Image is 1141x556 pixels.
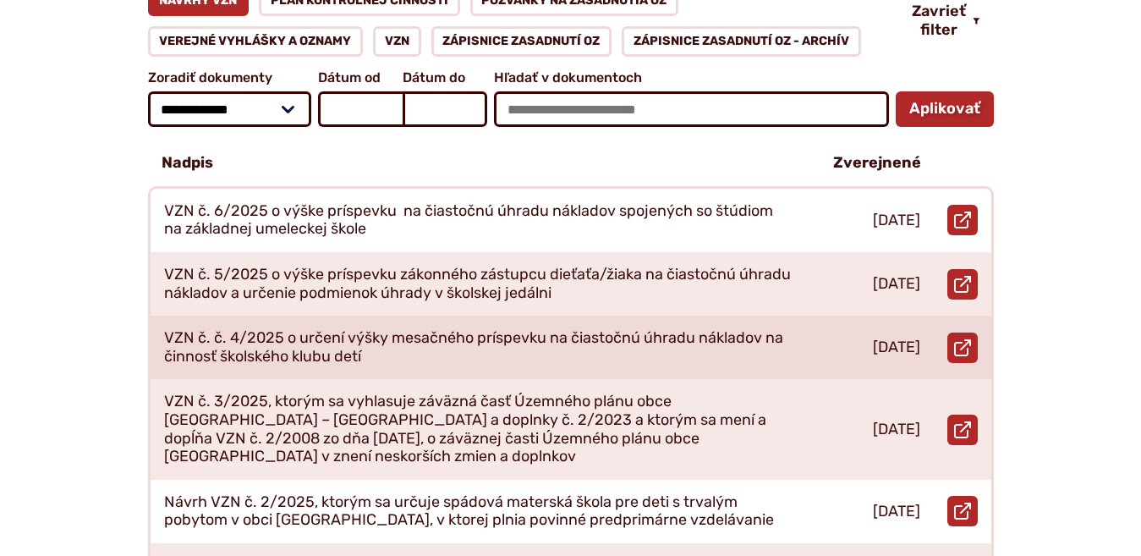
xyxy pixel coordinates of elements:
[873,421,920,439] p: [DATE]
[318,91,403,127] input: Dátum od
[318,70,403,85] span: Dátum od
[494,91,888,127] input: Hľadať v dokumentoch
[896,91,994,127] button: Aplikovať
[164,329,793,366] p: VZN č. č. 4/2025 o určení výšky mesačného príspevku na čiastočnú úhradu nákladov na činnosť škols...
[373,26,421,57] a: VZN
[148,91,312,127] select: Zoradiť dokumenty
[873,339,920,357] p: [DATE]
[162,154,213,173] p: Nadpis
[148,26,364,57] a: Verejné vyhlášky a oznamy
[873,212,920,230] p: [DATE]
[898,3,994,39] button: Zavrieť filter
[164,493,793,530] p: Návrh VZN č. 2/2025, ktorým sa určuje spádová materská škola pre deti s trvalým pobytom v obci [G...
[833,154,921,173] p: Zverejnené
[164,202,793,239] p: VZN č. 6/2025 o výške príspevku na čiastočnú úhradu nákladov spojených so štúdiom na základnej um...
[431,26,612,57] a: Zápisnice zasadnutí OZ
[912,3,966,39] span: Zavrieť filter
[622,26,861,57] a: Zápisnice zasadnutí OZ - ARCHÍV
[494,70,888,85] span: Hľadať v dokumentoch
[403,70,487,85] span: Dátum do
[873,275,920,294] p: [DATE]
[164,266,793,302] p: VZN č. 5/2025 o výške príspevku zákonného zástupcu dieťaťa/žiaka na čiastočnú úhradu nákladov a u...
[873,503,920,521] p: [DATE]
[403,91,487,127] input: Dátum do
[164,393,793,465] p: VZN č. 3/2025, ktorým sa vyhlasuje záväzná časť Územného plánu obce [GEOGRAPHIC_DATA] – [GEOGRAPH...
[148,70,312,85] span: Zoradiť dokumenty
